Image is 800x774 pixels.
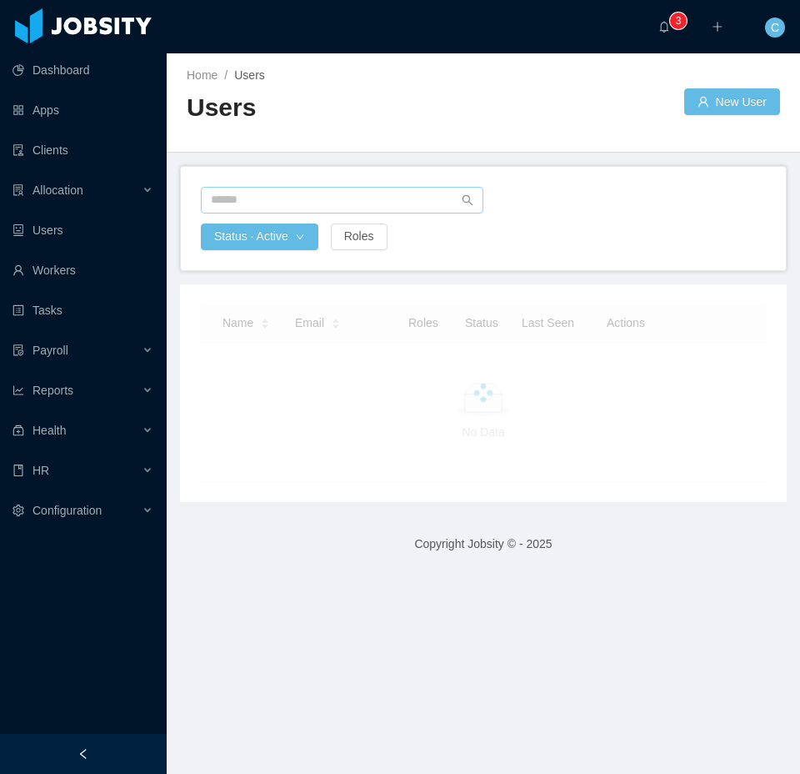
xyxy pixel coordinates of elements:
[676,13,682,29] p: 3
[462,194,473,206] i: icon: search
[331,224,387,250] button: Roles
[12,425,24,436] i: icon: medicine-box
[12,294,153,327] a: icon: profileTasks
[32,344,68,357] span: Payroll
[32,464,49,477] span: HR
[12,93,153,127] a: icon: appstoreApps
[12,344,24,356] i: icon: file-protect
[670,13,687,29] sup: 3
[684,88,780,115] button: icon: userNew User
[167,515,800,573] footer: Copyright Jobsity © - 2025
[12,184,24,196] i: icon: solution
[658,21,670,33] i: icon: bell
[32,504,102,517] span: Configuration
[32,424,66,437] span: Health
[12,214,153,247] a: icon: robotUsers
[12,384,24,396] i: icon: line-chart
[12,465,24,476] i: icon: book
[712,21,723,33] i: icon: plus
[32,183,83,197] span: Allocation
[12,53,153,87] a: icon: pie-chartDashboard
[32,384,73,397] span: Reports
[234,68,265,82] span: Users
[187,68,217,82] a: Home
[12,133,153,167] a: icon: auditClients
[187,91,483,125] h2: Users
[12,254,153,287] a: icon: userWorkers
[224,68,227,82] span: /
[201,224,318,250] button: Status · Activeicon: down
[12,505,24,516] i: icon: setting
[771,18,779,38] span: C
